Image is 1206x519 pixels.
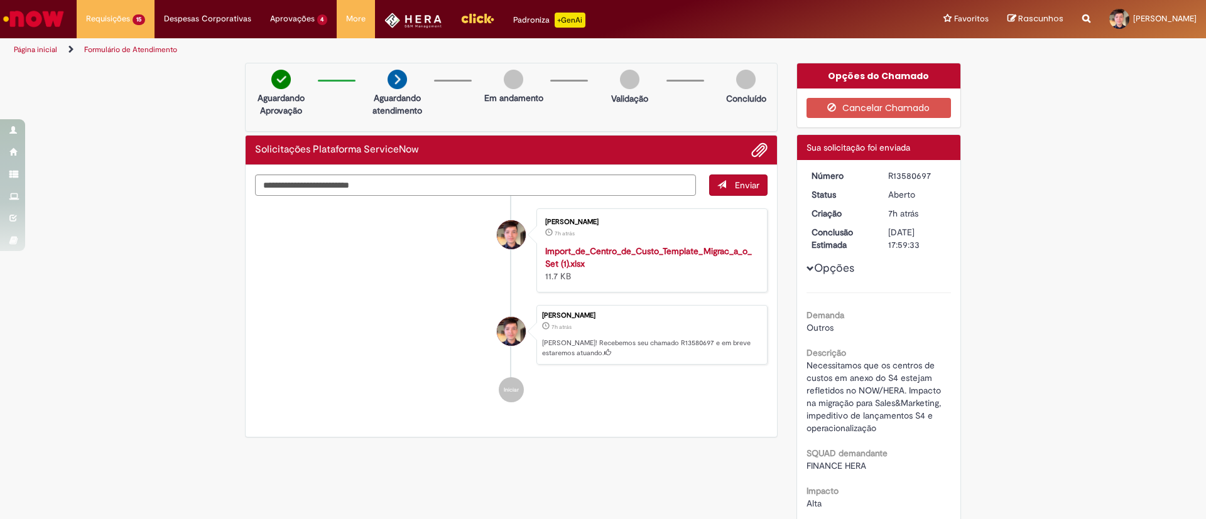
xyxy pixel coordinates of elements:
span: Favoritos [954,13,989,25]
span: Alta [807,498,822,509]
a: Formulário de Atendimento [84,45,177,55]
dt: Status [802,188,879,201]
span: Requisições [86,13,130,25]
p: Validação [611,92,648,105]
img: arrow-next.png [388,70,407,89]
b: Impacto [807,485,839,496]
time: 30/09/2025 10:59:29 [551,323,572,331]
img: HeraLogo.png [384,13,442,28]
h2: Solicitações Plataforma ServiceNow Histórico de tíquete [255,144,419,156]
span: 7h atrás [551,323,572,331]
p: Aguardando atendimento [367,92,428,117]
span: [PERSON_NAME] [1133,13,1197,24]
span: 4 [317,14,328,25]
span: Enviar [735,179,759,191]
p: [PERSON_NAME]! Recebemos seu chamado R13580697 e em breve estaremos atuando. [542,338,761,358]
img: ServiceNow [1,6,66,31]
a: Página inicial [14,45,57,55]
img: img-circle-grey.png [736,70,756,89]
button: Cancelar Chamado [807,98,952,118]
time: 30/09/2025 10:59:27 [555,230,575,237]
p: Aguardando Aprovação [251,92,312,117]
button: Enviar [709,174,768,196]
dt: Conclusão Estimada [802,226,879,251]
div: 11.7 KB [545,245,754,282]
span: Sua solicitação foi enviada [807,142,910,153]
div: R13580697 [888,169,947,182]
p: Em andamento [484,92,543,104]
time: 30/09/2025 10:59:29 [888,208,918,219]
img: click_logo_yellow_360x200.png [460,9,494,28]
div: Padroniza [513,13,585,28]
span: 7h atrás [888,208,918,219]
span: 15 [133,14,145,25]
div: [PERSON_NAME] [542,312,761,319]
div: Luan Pablo De Moraes [497,220,526,249]
textarea: Digite sua mensagem aqui... [255,174,696,196]
img: img-circle-grey.png [504,70,523,89]
span: Rascunhos [1018,13,1063,24]
div: 30/09/2025 10:59:29 [888,207,947,220]
span: More [346,13,366,25]
a: Rascunhos [1008,13,1063,25]
img: img-circle-grey.png [620,70,639,89]
p: +GenAi [555,13,585,28]
div: Aberto [888,188,947,201]
p: Concluído [726,92,766,105]
img: check-circle-green.png [271,70,291,89]
button: Adicionar anexos [751,142,768,158]
b: Descrição [807,347,846,358]
span: 7h atrás [555,230,575,237]
span: Necessitamos que os centros de custos em anexo do S4 estejam refletidos no NOW/HERA. Impacto na m... [807,360,943,434]
b: SQUAD demandante [807,447,888,459]
span: Aprovações [270,13,315,25]
div: [DATE] 17:59:33 [888,226,947,251]
a: Import_de_Centro_de_Custo_Template_Migrac_a_o_Set (1).xlsx [545,245,752,269]
span: Outros [807,322,834,333]
dt: Número [802,169,879,182]
dt: Criação [802,207,879,220]
div: Opções do Chamado [797,63,961,88]
span: FINANCE HERA [807,460,866,471]
ul: Histórico de tíquete [255,196,768,415]
b: Demanda [807,309,844,321]
span: Despesas Corporativas [164,13,251,25]
ul: Trilhas de página [9,38,795,62]
div: Luan Pablo De Moraes [497,317,526,346]
li: Luan Pablo De Moraes [255,305,768,365]
div: [PERSON_NAME] [545,218,754,226]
